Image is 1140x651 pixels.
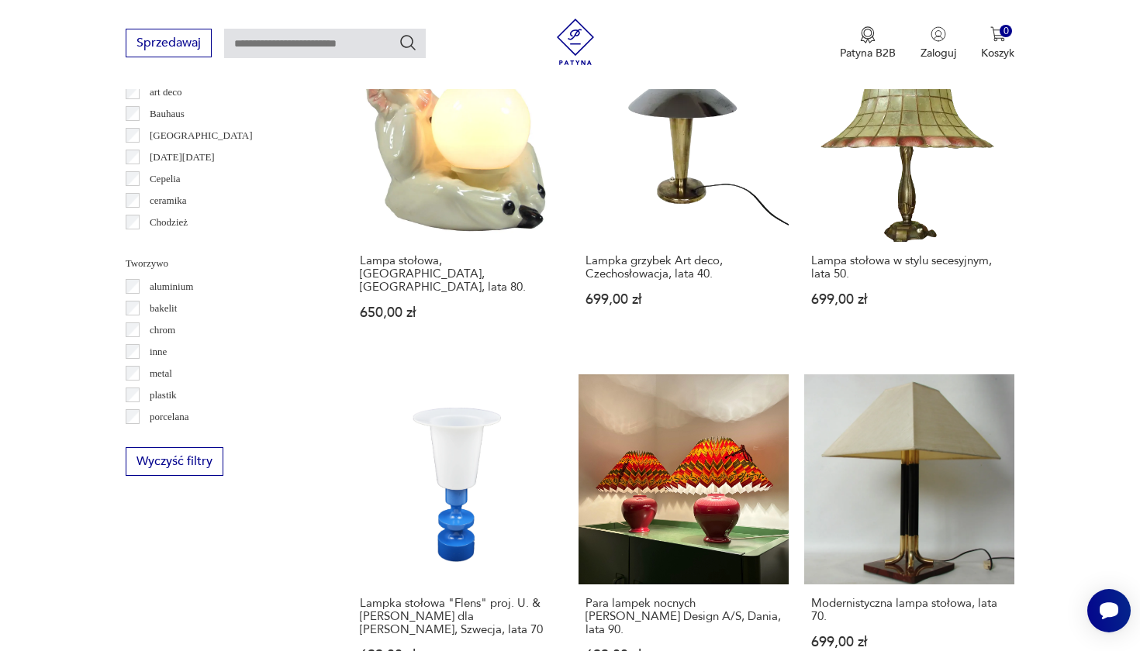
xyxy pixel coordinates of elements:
[150,170,181,188] p: Cepelia
[126,29,212,57] button: Sprzedawaj
[126,255,316,272] p: Tworzywo
[921,26,956,60] button: Zaloguj
[150,343,167,360] p: inne
[150,192,187,209] p: ceramika
[150,149,215,166] p: [DATE][DATE]
[981,26,1014,60] button: 0Koszyk
[811,597,1007,623] h3: Modernistyczna lampa stołowa, lata 70.
[586,597,782,636] h3: Para lampek nocnych [PERSON_NAME] Design A/S, Dania, lata 90.
[921,46,956,60] p: Zaloguj
[840,26,896,60] a: Ikona medaluPatyna B2B
[150,105,185,122] p: Bauhaus
[150,127,253,144] p: [GEOGRAPHIC_DATA]
[811,293,1007,306] p: 699,00 zł
[360,306,556,319] p: 650,00 zł
[150,322,175,339] p: chrom
[931,26,946,42] img: Ikonka użytkownika
[150,236,187,253] p: Ćmielów
[990,26,1006,42] img: Ikona koszyka
[150,84,182,101] p: art deco
[579,31,789,349] a: Lampka grzybek Art deco, Czechosłowacja, lata 40.Lampka grzybek Art deco, Czechosłowacja, lata 40...
[811,635,1007,649] p: 699,00 zł
[586,254,782,281] h3: Lampka grzybek Art deco, Czechosłowacja, lata 40.
[150,214,188,231] p: Chodzież
[552,19,599,65] img: Patyna - sklep z meblami i dekoracjami vintage
[981,46,1014,60] p: Koszyk
[150,430,181,447] p: porcelit
[126,39,212,50] a: Sprzedawaj
[1000,25,1013,38] div: 0
[399,33,417,52] button: Szukaj
[840,26,896,60] button: Patyna B2B
[126,447,223,476] button: Wyczyść filtry
[804,31,1014,349] a: Lampa stołowa w stylu secesyjnym, lata 50.Lampa stołowa w stylu secesyjnym, lata 50.699,00 zł
[1087,589,1131,632] iframe: Smartsupp widget button
[150,365,172,382] p: metal
[150,387,177,404] p: plastik
[353,31,563,349] a: Lampa stołowa, Centrolux Montebello, Włochy, lata 80.Lampa stołowa, [GEOGRAPHIC_DATA], [GEOGRAPHI...
[150,278,193,295] p: aluminium
[840,46,896,60] p: Patyna B2B
[150,300,177,317] p: bakelit
[360,597,556,636] h3: Lampka stołowa "Flens" proj. U. & [PERSON_NAME] dla [PERSON_NAME], Szwecja, lata 70
[860,26,876,43] img: Ikona medalu
[150,408,189,425] p: porcelana
[586,293,782,306] p: 699,00 zł
[811,254,1007,281] h3: Lampa stołowa w stylu secesyjnym, lata 50.
[360,254,556,294] h3: Lampa stołowa, [GEOGRAPHIC_DATA], [GEOGRAPHIC_DATA], lata 80.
